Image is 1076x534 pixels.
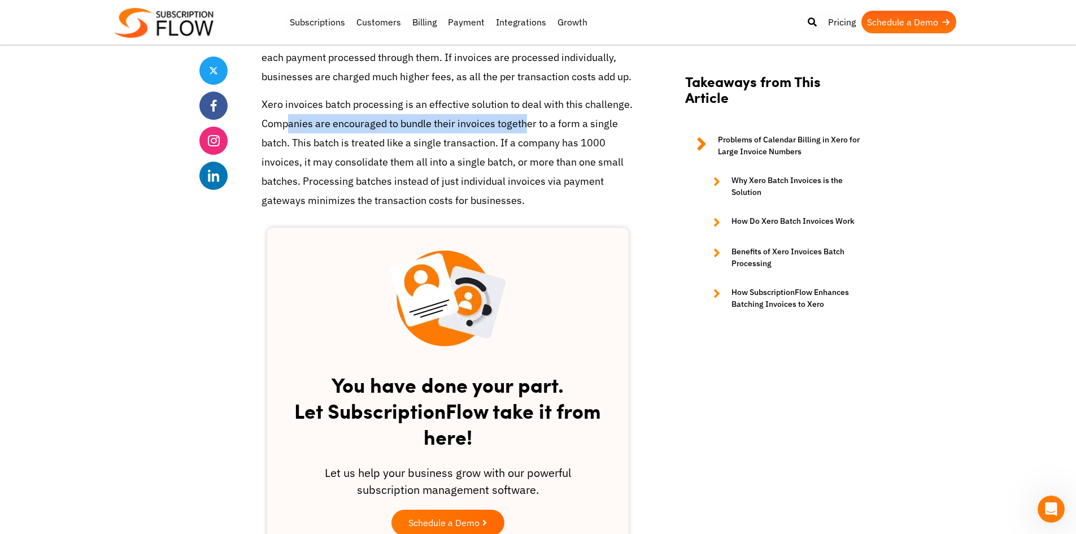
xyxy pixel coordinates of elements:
[407,11,442,33] a: Billing
[702,246,866,270] a: Benefits of Xero Invoices Batch Processing
[685,134,866,158] a: Problems of Calendar Billing in Xero for Large Invoice Numbers
[552,11,593,33] a: Growth
[284,11,351,33] a: Subscriptions
[685,73,866,117] h2: Takeaways from This Article
[390,250,506,346] img: blog-inner scetion
[351,11,407,33] a: Customers
[262,95,634,211] p: Xero invoices batch processing is an effective solution to deal with this challenge. Companies ar...
[490,11,552,33] a: Integrations
[822,11,861,33] a: Pricing
[702,175,866,198] a: Why Xero Batch Invoices is the Solution
[408,518,480,527] span: Schedule a Demo
[290,464,606,510] div: Let us help your business grow with our powerful subscription management software.
[861,11,956,33] a: Schedule a Demo
[702,215,866,229] a: How Do Xero Batch Invoices Work
[115,8,214,38] img: Subscriptionflow
[702,286,866,310] a: How SubscriptionFlow Enhances Batching Invoices to Xero
[1038,496,1065,523] iframe: Intercom live chat
[290,361,606,453] h2: You have done your part. Let SubscriptionFlow take it from here!
[442,11,490,33] a: Payment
